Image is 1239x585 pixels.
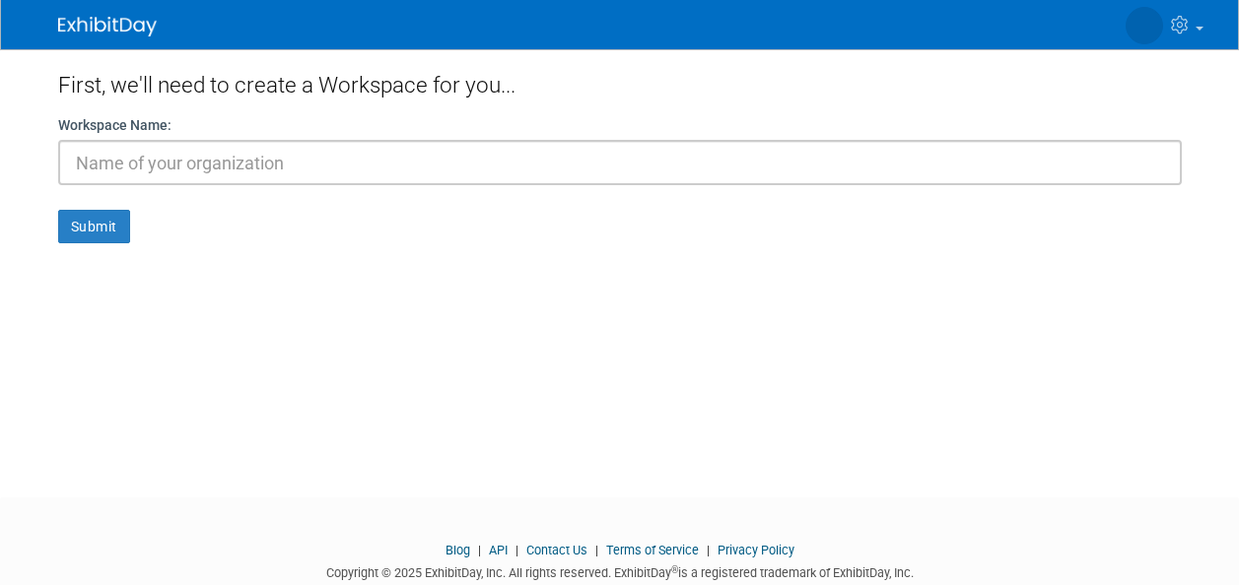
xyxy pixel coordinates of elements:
[58,49,1182,115] div: First, we'll need to create a Workspace for you...
[58,140,1182,185] input: Name of your organization
[58,115,172,135] label: Workspace Name:
[58,210,130,243] button: Submit
[473,543,486,557] span: |
[58,17,157,36] img: ExhibitDay
[606,543,699,557] a: Terms of Service
[1126,7,1163,44] img: Charlotte Wood
[511,543,523,557] span: |
[526,543,587,557] a: Contact Us
[446,543,470,557] a: Blog
[718,543,794,557] a: Privacy Policy
[671,564,678,575] sup: ®
[590,543,603,557] span: |
[489,543,508,557] a: API
[702,543,715,557] span: |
